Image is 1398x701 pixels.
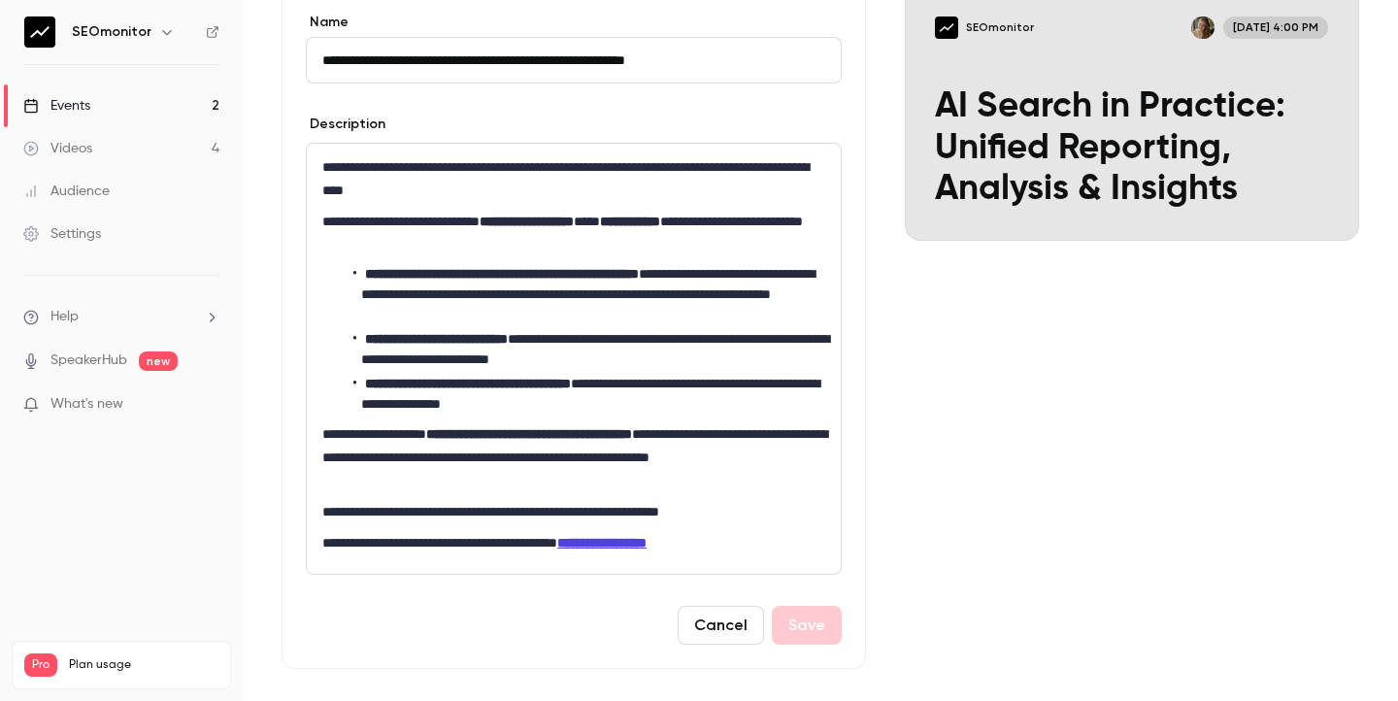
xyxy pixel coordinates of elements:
span: Pro [24,653,57,677]
a: SpeakerHub [50,350,127,371]
div: Videos [23,139,92,158]
span: new [139,351,178,371]
div: Settings [23,224,101,244]
img: SEOmonitor [24,17,55,48]
li: help-dropdown-opener [23,307,219,327]
span: Help [50,307,79,327]
div: Audience [23,182,110,201]
section: description [306,143,842,575]
div: Events [23,96,90,116]
label: Description [306,115,385,134]
div: editor [307,144,841,574]
h6: SEOmonitor [72,22,151,42]
label: Name [306,13,842,32]
button: Cancel [678,606,764,645]
span: Plan usage [69,657,218,673]
iframe: Noticeable Trigger [196,396,219,414]
span: What's new [50,394,123,415]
